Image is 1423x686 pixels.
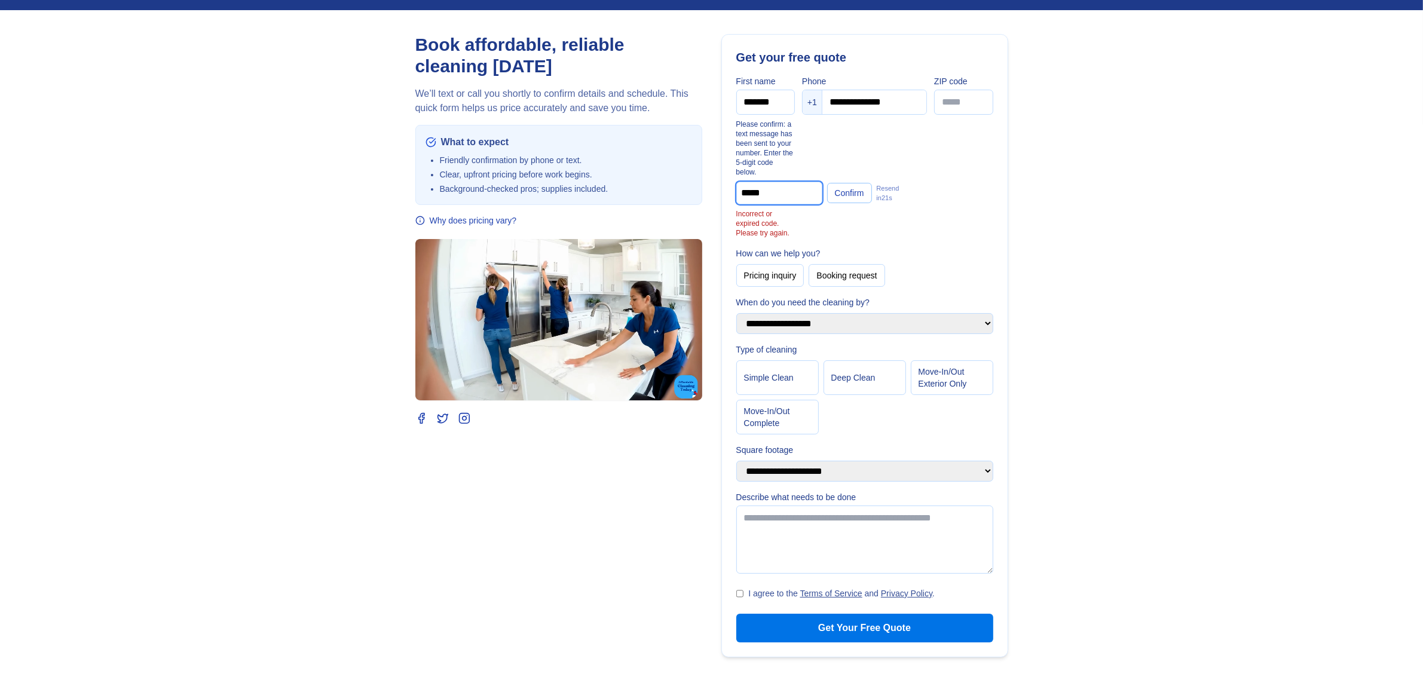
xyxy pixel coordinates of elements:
label: I agree to the and . [748,587,935,599]
p: Incorrect or expired code. Please try again. [736,209,795,238]
h1: Book affordable, reliable cleaning [DATE] [415,34,702,77]
button: Pricing inquiry [736,264,804,287]
label: Describe what needs to be done [736,491,993,503]
button: Get Your Free Quote [736,614,993,642]
a: Twitter [437,412,449,424]
button: Booking request [809,264,885,287]
label: Type of cleaning [736,344,993,356]
label: Phone [802,75,927,87]
li: Background‑checked pros; supplies included. [440,183,692,195]
span: Resend in 21 s [877,183,899,203]
button: Move‑In/Out Exterior Only [911,360,993,395]
div: +1 [803,90,822,114]
label: When do you need the cleaning by? [736,296,993,308]
button: Simple Clean [736,360,819,395]
button: Confirm [827,183,872,203]
a: Instagram [458,412,470,424]
label: ZIP code [934,75,993,87]
p: Please confirm: a text message has been sent to your number. Enter the 5‑digit code below. [736,120,795,177]
a: Privacy Policy [881,589,932,598]
label: How can we help you? [736,247,993,259]
span: What to expect [441,135,509,149]
button: Move‑In/Out Complete [736,400,819,434]
li: Clear, upfront pricing before work begins. [440,169,692,180]
label: First name [736,75,795,87]
button: Why does pricing vary? [415,215,517,226]
h2: Get your free quote [736,49,993,66]
a: Facebook [415,412,427,424]
a: Terms of Service [800,589,862,598]
li: Friendly confirmation by phone or text. [440,154,692,166]
button: Deep Clean [824,360,906,395]
label: Square footage [736,444,993,456]
p: We’ll text or call you shortly to confirm details and schedule. This quick form helps us price ac... [415,87,702,115]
